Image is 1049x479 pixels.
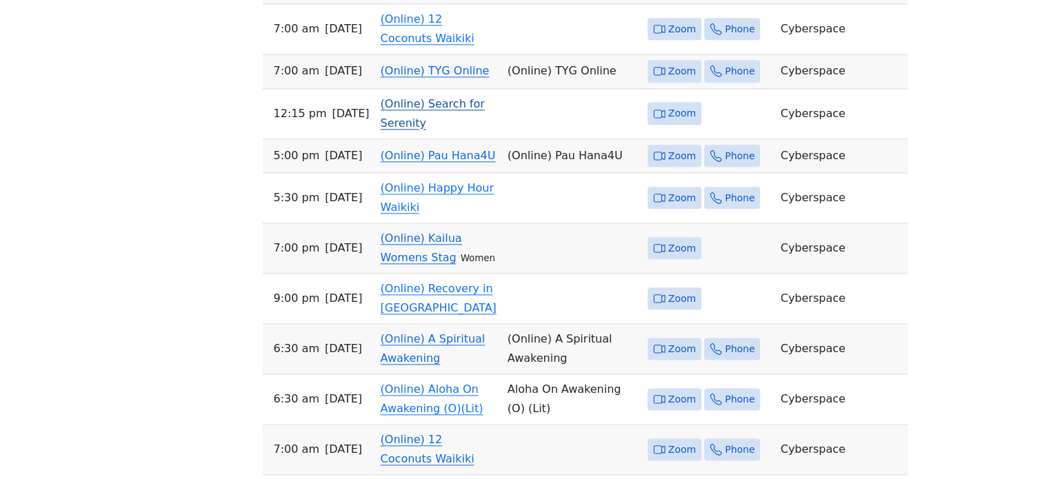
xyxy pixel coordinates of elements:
[274,238,320,258] span: 7:00 PM
[274,440,319,459] span: 7:00 AM
[381,181,494,214] a: (Online) Happy Hour Waikiki
[274,104,327,123] span: 12:15 PM
[668,391,696,408] span: Zoom
[502,139,642,174] td: (Online) Pau Hana4U
[775,425,908,475] td: Cyberspace
[325,146,362,165] span: [DATE]
[725,21,755,38] span: Phone
[668,290,696,307] span: Zoom
[725,190,755,207] span: Phone
[325,61,362,81] span: [DATE]
[775,173,908,223] td: Cyberspace
[502,324,642,374] td: (Online) A Spiritual Awakening
[274,289,320,308] span: 9:00 PM
[381,383,483,415] a: (Online) Aloha On Awakening (O)(Lit)
[274,19,319,39] span: 7:00 AM
[325,188,362,207] span: [DATE]
[325,389,362,409] span: [DATE]
[381,149,496,162] a: (Online) Pau Hana4U
[332,104,369,123] span: [DATE]
[381,232,462,264] a: (Online) Kailua Womens Stag
[775,324,908,374] td: Cyberspace
[725,391,755,408] span: Phone
[274,146,320,165] span: 5:00 PM
[274,61,319,81] span: 7:00 AM
[668,21,696,38] span: Zoom
[725,340,755,358] span: Phone
[775,274,908,324] td: Cyberspace
[668,63,696,80] span: Zoom
[325,19,362,39] span: [DATE]
[325,440,362,459] span: [DATE]
[502,374,642,425] td: Aloha On Awakening (O) (Lit)
[775,223,908,274] td: Cyberspace
[668,105,696,122] span: Zoom
[381,282,497,314] a: (Online) Recovery in [GEOGRAPHIC_DATA]
[668,240,696,257] span: Zoom
[668,441,696,458] span: Zoom
[668,147,696,165] span: Zoom
[725,63,755,80] span: Phone
[668,190,696,207] span: Zoom
[274,389,319,409] span: 6:30 AM
[775,374,908,425] td: Cyberspace
[325,238,362,258] span: [DATE]
[775,4,908,54] td: Cyberspace
[775,89,908,139] td: Cyberspace
[325,339,362,358] span: [DATE]
[381,64,490,77] a: (Online) TYG Online
[668,340,696,358] span: Zoom
[725,147,755,165] span: Phone
[274,339,319,358] span: 6:30 AM
[381,433,474,465] a: (Online) 12 Coconuts Waikiki
[461,253,495,263] small: Women
[381,97,485,130] a: (Online) Search for Serenity
[775,54,908,89] td: Cyberspace
[775,139,908,174] td: Cyberspace
[381,332,486,365] a: (Online) A Spiritual Awakening
[502,54,642,89] td: (Online) TYG Online
[381,12,474,45] a: (Online) 12 Coconuts Waikiki
[274,188,320,207] span: 5:30 PM
[725,441,755,458] span: Phone
[325,289,362,308] span: [DATE]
